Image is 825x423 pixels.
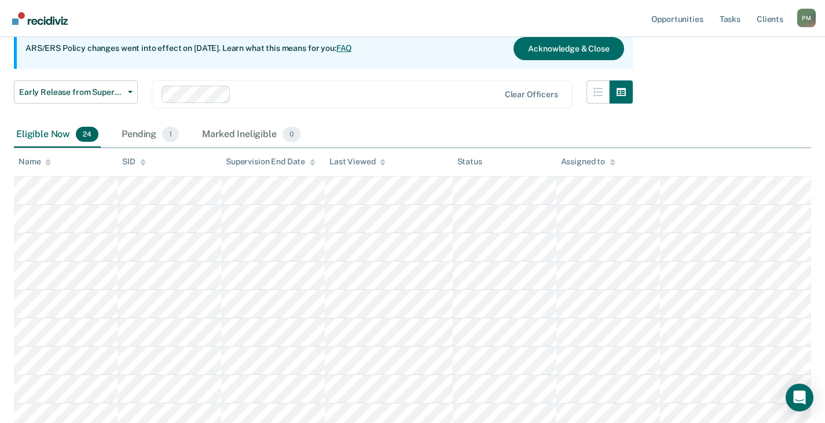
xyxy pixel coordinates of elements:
[25,43,352,54] p: ARS/ERS Policy changes went into effect on [DATE]. Learn what this means for you:
[797,9,816,27] button: Profile dropdown button
[457,157,482,167] div: Status
[561,157,615,167] div: Assigned to
[19,157,51,167] div: Name
[329,157,386,167] div: Last Viewed
[14,80,138,104] button: Early Release from Supervision
[505,90,558,100] div: Clear officers
[514,37,624,60] button: Acknowledge & Close
[336,43,353,53] a: FAQ
[12,12,68,25] img: Recidiviz
[76,127,98,142] span: 24
[786,384,813,411] div: Open Intercom Messenger
[200,122,303,148] div: Marked Ineligible0
[19,87,123,97] span: Early Release from Supervision
[226,157,316,167] div: Supervision End Date
[14,122,101,148] div: Eligible Now24
[122,157,146,167] div: SID
[797,9,816,27] div: P M
[162,127,179,142] span: 1
[283,127,300,142] span: 0
[119,122,181,148] div: Pending1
